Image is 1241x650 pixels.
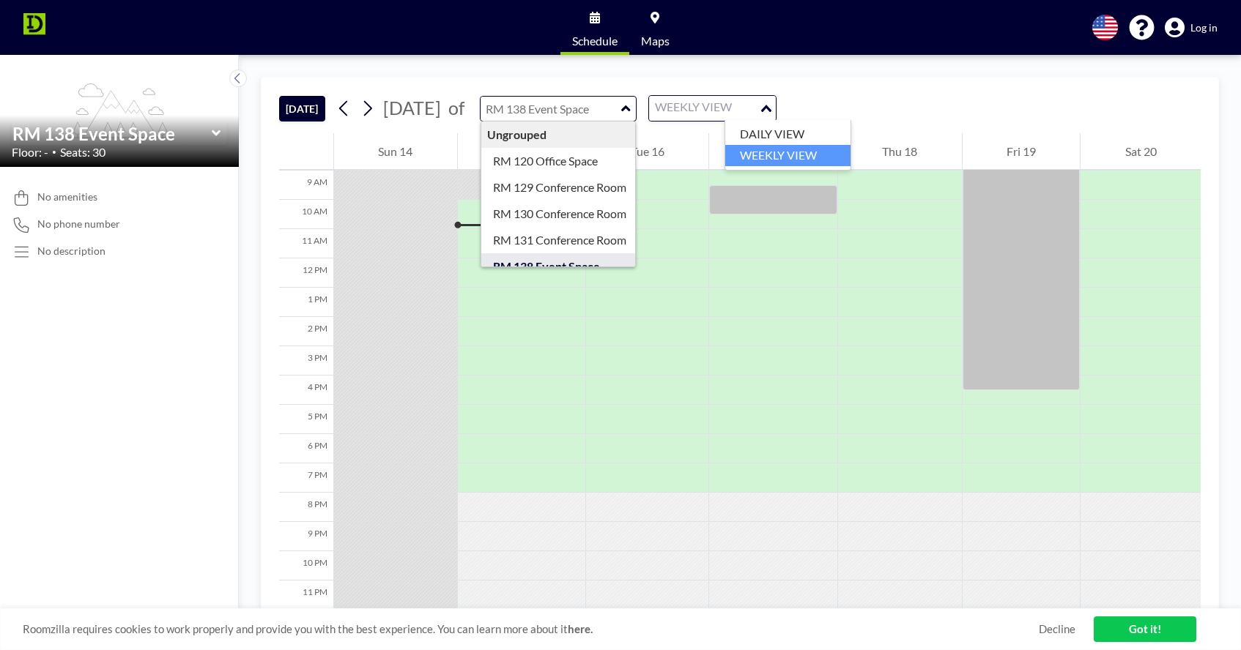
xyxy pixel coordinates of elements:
div: Tue 16 [586,133,708,170]
div: Ungrouped [481,122,636,148]
a: Log in [1165,18,1218,38]
div: 1 PM [279,288,333,317]
div: 11 AM [279,229,333,258]
div: 10 AM [279,200,333,229]
input: RM 138 Event Space [481,97,621,121]
div: 9 PM [279,522,333,551]
div: 5 PM [279,405,333,434]
span: Roomzilla requires cookies to work properly and provide you with the best experience. You can lea... [23,622,1039,636]
div: 9 AM [279,171,333,200]
div: RM 129 Conference Room [481,174,636,201]
div: 11 PM [279,580,333,610]
span: Seats: 30 [60,145,105,160]
div: 4 PM [279,376,333,405]
span: of [448,97,464,119]
span: Log in [1190,21,1218,34]
div: 3 PM [279,346,333,376]
div: 12 PM [279,258,333,288]
span: Floor: - [12,145,48,160]
span: • [52,147,56,157]
div: RM 138 Event Space [481,253,636,280]
div: 8 PM [279,493,333,522]
div: RM 131 Conference Room [481,227,636,253]
span: No phone number [37,217,120,231]
a: Decline [1039,622,1075,636]
div: Mon 15 [458,133,586,170]
input: RM 138 Event Space [12,123,212,144]
div: RM 120 Office Space [481,148,636,174]
div: 2 PM [279,317,333,346]
div: Sat 20 [1081,133,1201,170]
div: RM 130 Conference Room [481,201,636,227]
div: Fri 19 [963,133,1081,170]
button: [DATE] [279,96,325,122]
div: 6 PM [279,434,333,463]
div: No description [37,244,105,258]
div: Search for option [649,96,776,121]
span: Schedule [572,35,618,47]
div: Thu 18 [838,133,962,170]
div: 10 PM [279,551,333,580]
div: 7 PM [279,463,333,493]
a: Got it! [1094,616,1196,642]
div: Wed 17 [709,133,837,170]
a: here. [568,622,593,635]
img: organization-logo [23,13,45,42]
div: Sun 14 [334,133,457,170]
span: [DATE] [383,97,441,119]
span: Maps [641,35,670,47]
span: No amenities [37,190,97,203]
input: Search for option [651,99,757,118]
